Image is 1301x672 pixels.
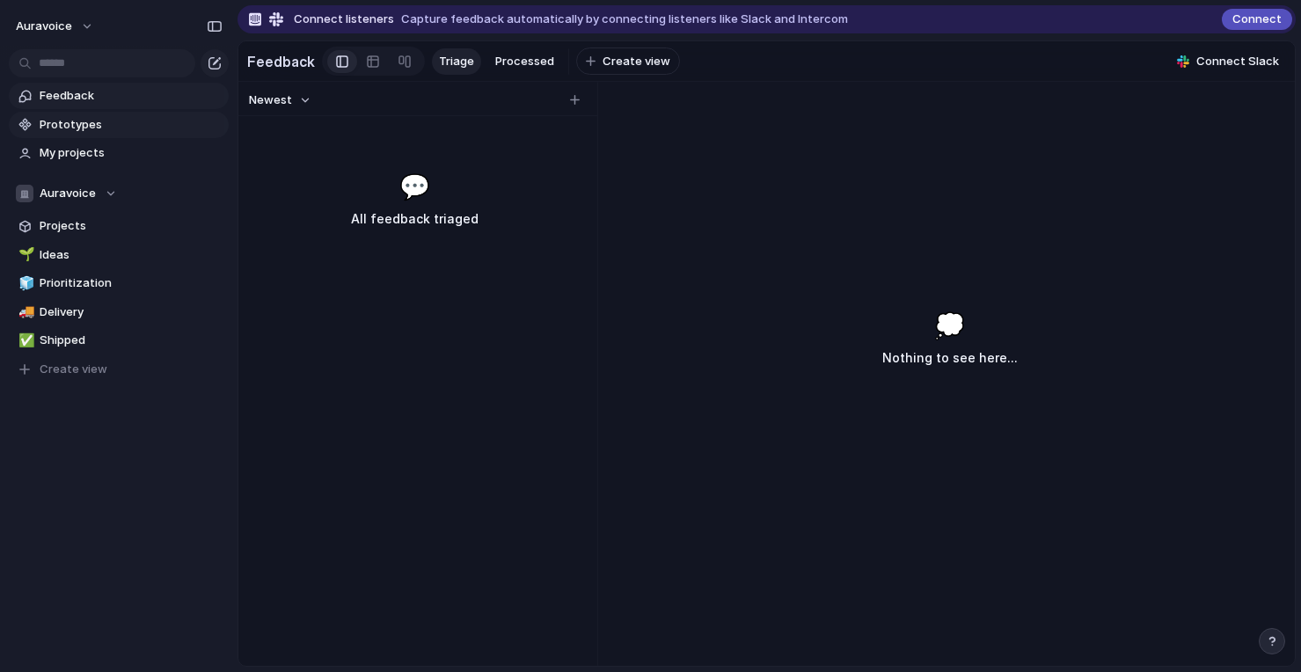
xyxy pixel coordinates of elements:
[934,307,965,344] span: 💭
[9,112,229,138] a: Prototypes
[9,242,229,268] a: 🌱Ideas
[40,303,223,321] span: Delivery
[40,332,223,349] span: Shipped
[246,89,314,112] button: Newest
[280,208,549,230] h3: All feedback triaged
[40,274,223,292] span: Prioritization
[40,217,223,235] span: Projects
[1196,53,1279,70] span: Connect Slack
[18,274,31,294] div: 🧊
[18,331,31,351] div: ✅
[16,274,33,292] button: 🧊
[40,144,223,162] span: My projects
[249,91,292,109] span: Newest
[9,356,229,383] button: Create view
[9,213,229,239] a: Projects
[16,18,72,35] span: auravoice
[18,245,31,265] div: 🌱
[882,347,1018,369] h3: Nothing to see here...
[401,11,848,28] span: Capture feedback automatically by connecting listeners like Slack and Intercom
[40,185,96,202] span: Auravoice
[18,302,31,322] div: 🚚
[1222,9,1292,30] button: Connect
[9,299,229,325] a: 🚚Delivery
[495,53,554,70] span: Processed
[1170,48,1286,75] button: Connect Slack
[40,361,107,378] span: Create view
[576,47,680,76] button: Create view
[9,270,229,296] a: 🧊Prioritization
[16,246,33,264] button: 🌱
[16,303,33,321] button: 🚚
[488,48,561,75] a: Processed
[432,48,481,75] a: Triage
[247,51,315,72] h2: Feedback
[603,53,670,70] span: Create view
[9,140,229,166] a: My projects
[9,327,229,354] a: ✅Shipped
[40,87,223,105] span: Feedback
[9,83,229,109] a: Feedback
[399,168,430,205] span: 💬
[40,246,223,264] span: Ideas
[40,116,223,134] span: Prototypes
[16,332,33,349] button: ✅
[9,180,229,207] button: Auravoice
[294,11,394,28] span: Connect listeners
[1232,11,1282,28] span: Connect
[8,12,103,40] button: auravoice
[439,53,474,70] span: Triage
